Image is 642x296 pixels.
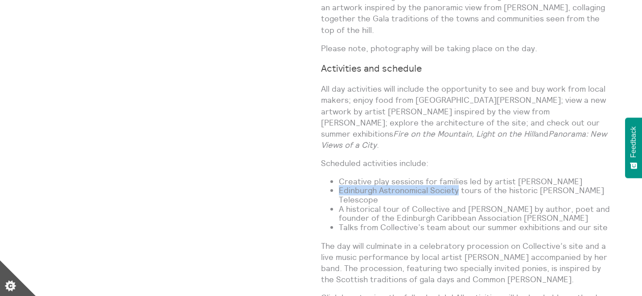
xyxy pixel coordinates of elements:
[630,126,638,158] span: Feedback
[321,158,613,169] p: Scheduled activities include:
[393,129,535,139] em: Fire on the Mountain, Light on the Hill
[321,43,613,54] p: Please note, photography will be taking place on the day.
[339,177,613,187] li: Creative play sessions for families led by artist [PERSON_NAME]
[321,83,613,150] p: All day activities will include the opportunity to see and buy work from local makers; enjoy food...
[321,62,422,74] strong: Activities and schedule
[339,205,613,223] li: A historical tour of Collective and [PERSON_NAME] by author, poet and founder of the Edinburgh Ca...
[625,118,642,178] button: Feedback - Show survey
[339,186,613,204] li: Edinburgh Astronomical Society tours of the historic [PERSON_NAME] Telescope
[339,223,613,232] li: Talks from Collective’s team about our summer exhibitions and our site
[321,240,613,285] p: The day will culminate in a celebratory procession on Collective’s site and a live music performa...
[321,129,607,150] em: Panorama: New Views of a City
